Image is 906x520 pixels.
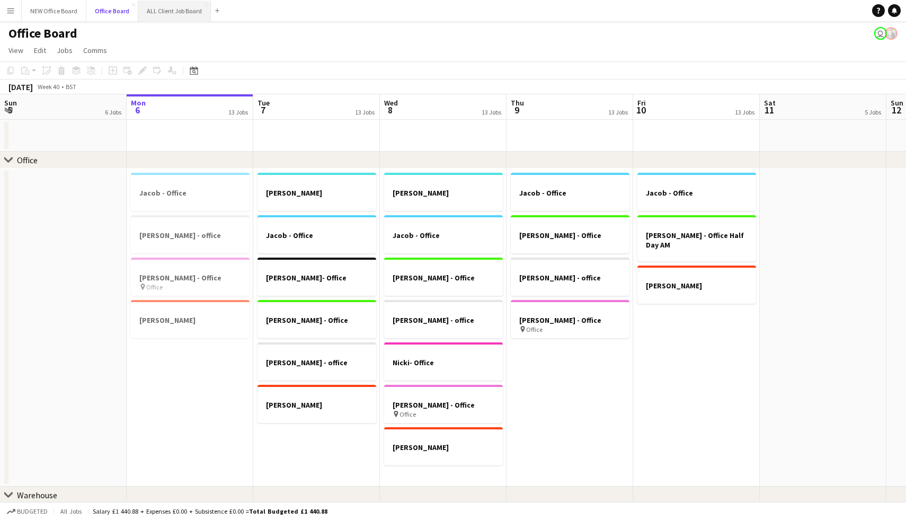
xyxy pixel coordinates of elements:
[637,188,756,198] h3: Jacob - Office
[4,43,28,57] a: View
[384,98,398,108] span: Wed
[131,188,250,198] h3: Jacob - Office
[257,173,376,211] app-job-card: [PERSON_NAME]
[511,300,629,338] app-job-card: [PERSON_NAME] - Office Office
[131,231,250,240] h3: [PERSON_NAME] - office
[384,215,503,253] app-job-card: Jacob - Office
[637,266,756,304] app-job-card: [PERSON_NAME]
[4,98,17,108] span: Sun
[511,258,629,296] app-job-card: [PERSON_NAME] - office
[257,342,376,381] app-job-card: [PERSON_NAME] - office
[17,508,48,515] span: Budgeted
[885,27,898,40] app-user-avatar: Nicki Neale
[30,43,50,57] a: Edit
[34,46,46,55] span: Edit
[384,231,503,240] h3: Jacob - Office
[131,98,146,108] span: Mon
[384,300,503,338] app-job-card: [PERSON_NAME] - office
[131,273,250,283] h3: [PERSON_NAME] - Office
[146,283,163,291] span: Office
[384,358,503,367] h3: Nicki- Office
[511,173,629,211] app-job-card: Jacob - Office
[129,104,146,116] span: 6
[138,1,211,21] button: ALL Client Job Board
[637,173,756,211] app-job-card: Jacob - Office
[257,231,376,240] h3: Jacob - Office
[17,490,57,500] div: Warehouse
[3,104,17,116] span: 5
[482,108,501,116] div: 13 Jobs
[257,385,376,423] app-job-card: [PERSON_NAME]
[257,258,376,296] app-job-card: [PERSON_NAME]- Office
[257,273,376,283] h3: [PERSON_NAME]- Office
[257,188,376,198] h3: [PERSON_NAME]
[105,108,121,116] div: 6 Jobs
[889,104,903,116] span: 12
[8,25,77,41] h1: Office Board
[131,300,250,338] app-job-card: [PERSON_NAME]
[637,215,756,261] div: [PERSON_NAME] - Office Half Day AM
[762,104,776,116] span: 11
[58,507,84,515] span: All jobs
[511,273,629,283] h3: [PERSON_NAME] - office
[257,358,376,367] h3: [PERSON_NAME] - office
[384,385,503,423] app-job-card: [PERSON_NAME] - Office Office
[399,410,416,418] span: Office
[511,231,629,240] h3: [PERSON_NAME] - Office
[131,173,250,211] app-job-card: Jacob - Office
[57,46,73,55] span: Jobs
[17,155,38,165] div: Office
[131,215,250,253] app-job-card: [PERSON_NAME] - office
[384,188,503,198] h3: [PERSON_NAME]
[355,108,375,116] div: 13 Jobs
[79,43,111,57] a: Comms
[257,300,376,338] app-job-card: [PERSON_NAME] - Office
[636,104,646,116] span: 10
[8,46,23,55] span: View
[384,400,503,410] h3: [PERSON_NAME] - Office
[735,108,754,116] div: 13 Jobs
[509,104,524,116] span: 9
[608,108,628,116] div: 13 Jobs
[228,108,248,116] div: 13 Jobs
[5,506,49,517] button: Budgeted
[637,281,756,290] h3: [PERSON_NAME]
[384,258,503,296] div: [PERSON_NAME] - Office
[257,400,376,410] h3: [PERSON_NAME]
[8,82,33,92] div: [DATE]
[83,46,107,55] span: Comms
[22,1,86,21] button: NEW Office Board
[384,315,503,325] h3: [PERSON_NAME] - office
[511,315,629,325] h3: [PERSON_NAME] - Office
[384,342,503,381] app-job-card: Nicki- Office
[35,83,61,91] span: Week 40
[874,27,887,40] app-user-avatar: Mitchell Coulter
[511,188,629,198] h3: Jacob - Office
[131,258,250,296] div: [PERSON_NAME] - Office Office
[384,173,503,211] app-job-card: [PERSON_NAME]
[637,98,646,108] span: Fri
[865,108,881,116] div: 5 Jobs
[891,98,903,108] span: Sun
[93,507,327,515] div: Salary £1 440.88 + Expenses £0.00 + Subsistence £0.00 =
[511,215,629,253] app-job-card: [PERSON_NAME] - Office
[66,83,76,91] div: BST
[384,427,503,465] app-job-card: [PERSON_NAME]
[256,104,270,116] span: 7
[383,104,398,116] span: 8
